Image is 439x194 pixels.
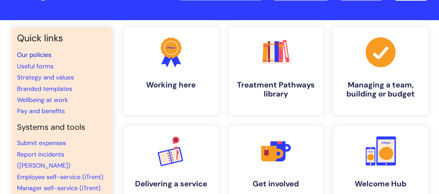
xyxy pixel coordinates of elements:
[17,173,103,181] a: Employee self-service (iTrent)
[17,96,68,104] a: Wellbeing at work
[229,27,323,115] a: Treatment Pathways library
[17,139,66,147] a: Submit expenses
[124,27,218,115] a: Working here
[234,81,318,99] h4: Treatment Pathways library
[17,85,72,93] a: Branded templates
[129,179,213,188] h4: Delivering a service
[17,51,51,59] a: Our policies
[17,73,74,82] a: Strategy and values
[17,184,101,192] a: Manager self-service (iTrent)
[17,123,107,132] h4: Systems and tools
[339,81,422,99] h4: Managing a team, building or budget
[234,179,318,188] h4: Get involved
[129,81,213,90] h4: Working here
[17,33,107,44] h3: Quick links
[334,27,428,115] a: Managing a team, building or budget
[17,62,53,70] a: Useful forms
[339,179,422,188] h4: Welcome Hub
[17,107,65,115] a: Pay and benefits
[17,150,70,170] a: Report incidents ([PERSON_NAME])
